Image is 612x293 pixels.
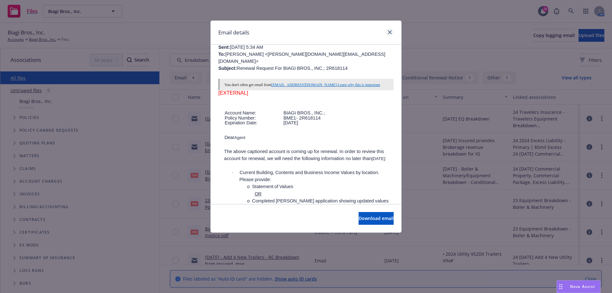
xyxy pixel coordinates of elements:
[232,170,240,175] span: ·
[255,177,271,182] span: provide:
[252,184,293,189] span: Statement of Values
[385,156,386,161] span: :
[557,281,565,293] div: Drag to move
[218,66,237,71] b: Subject:
[225,120,245,125] span: Expiration
[299,115,321,121] span: 2R618114
[238,115,256,121] span: Number:
[283,115,297,121] span: BME1-
[243,110,256,115] span: Name:
[218,45,230,50] b: Sent:
[359,215,394,221] span: Download email
[359,212,394,225] button: Download email
[224,83,380,87] span: You don't often get email from .
[239,170,379,182] span: Current Building, Contents and Business Income Values by location. Please
[224,149,384,161] span: The above captioned account is coming up for renewal. In order to review this account for renewal...
[218,90,248,96] span: [EXTERNAL]
[570,284,595,289] span: Nova Assist
[247,199,252,204] span: o
[252,198,389,211] span: Completed [PERSON_NAME] application showing updated values by
[255,191,261,196] span: OR
[218,52,225,57] b: To:
[271,83,337,87] a: [EMAIL_ADDRESS][DOMAIN_NAME]
[218,28,249,37] h1: Email details
[225,110,256,115] span: Account
[218,37,394,72] p: [PERSON_NAME] <[EMAIL_ADDRESS][DOMAIN_NAME]> [DATE] 5:34 AM [PERSON_NAME] <[PERSON_NAME][DOMAIN_N...
[224,135,234,140] span: Dear
[246,120,257,125] span: Date:
[283,120,298,125] span: [DATE]
[338,83,380,87] a: Learn why this is important
[372,156,385,161] span: [DATE]
[386,28,394,36] a: close
[283,110,325,115] span: BIAGI BROS., INC.;
[234,135,245,140] span: Agent
[225,115,256,121] span: Policy
[557,280,601,293] button: Nova Assist
[247,184,252,189] span: o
